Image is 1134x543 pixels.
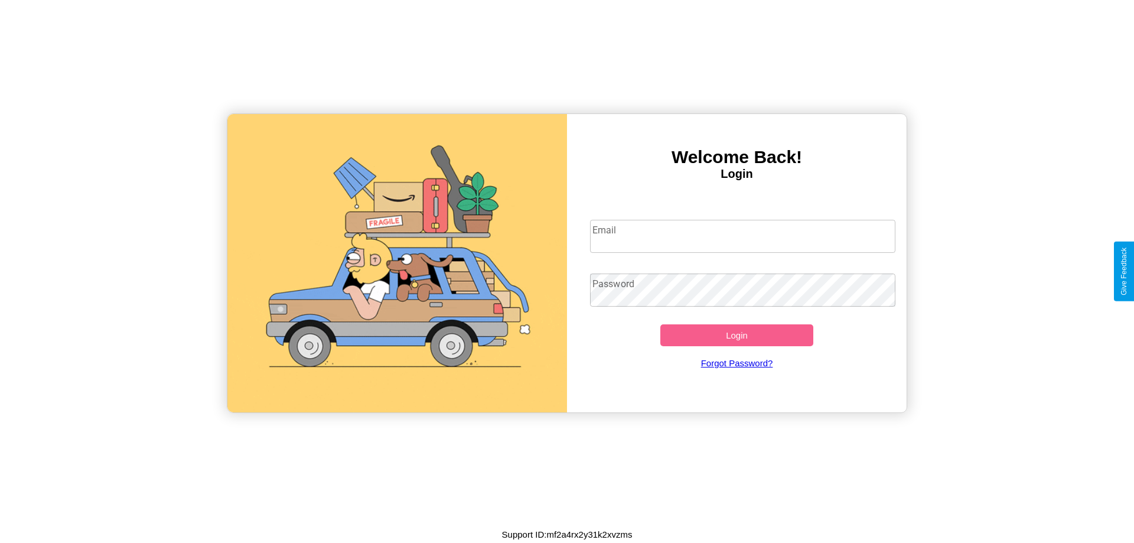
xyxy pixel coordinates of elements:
[227,114,567,412] img: gif
[502,526,633,542] p: Support ID: mf2a4rx2y31k2xvzms
[567,167,907,181] h4: Login
[567,147,907,167] h3: Welcome Back!
[584,346,890,380] a: Forgot Password?
[660,324,813,346] button: Login
[1120,248,1128,295] div: Give Feedback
